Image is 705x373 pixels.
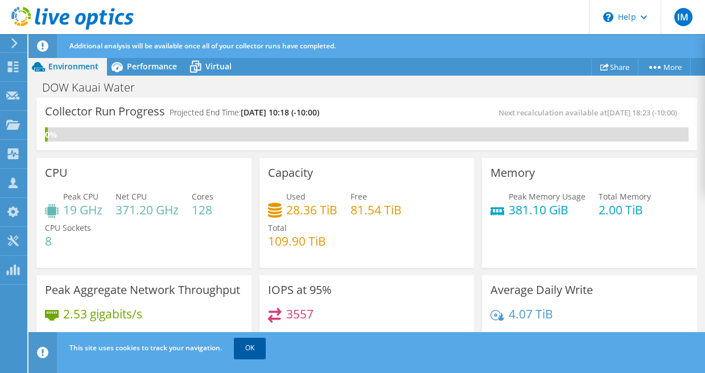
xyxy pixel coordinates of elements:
span: Environment [48,61,98,72]
span: Net CPU [116,191,147,202]
h3: Capacity [268,167,313,179]
h4: Projected End Time: [170,106,319,119]
span: Additional analysis will be available once all of your collector runs have completed. [69,41,336,51]
h3: Peak Aggregate Network Throughput [45,284,240,296]
span: Peak Memory Usage [509,191,586,202]
span: Used [286,191,306,202]
span: Virtual [205,61,232,72]
h4: 8 [45,235,91,247]
span: Free [351,191,367,202]
a: Share [591,58,638,76]
a: More [638,58,691,76]
span: Next recalculation available at [498,107,683,118]
h4: 81.54 TiB [351,204,402,216]
h4: 2.53 gigabits/s [63,308,142,320]
div: 0% [45,129,48,141]
h4: 371.20 GHz [116,204,179,216]
h3: CPU [45,167,68,179]
h4: 28.36 TiB [286,204,337,216]
h4: 3557 [286,308,314,320]
h1: DOW Kauai Water [37,81,152,94]
span: Total Memory [599,191,651,202]
span: CPU Sockets [45,222,91,233]
span: Cores [192,191,213,202]
span: This site uses cookies to track your navigation. [69,343,222,353]
h4: 109.90 TiB [268,235,326,247]
span: Peak CPU [63,191,98,202]
h3: IOPS at 95% [268,284,332,296]
h4: 2.00 TiB [599,204,651,216]
h3: Average Daily Write [490,284,593,296]
h4: 4.07 TiB [509,308,553,320]
a: OK [234,338,266,358]
span: Performance [127,61,177,72]
h3: Memory [490,167,535,179]
span: IM [674,8,692,26]
span: [DATE] 18:23 (-10:00) [607,107,677,118]
span: Total [268,222,287,233]
h4: 128 [192,204,213,216]
h4: 381.10 GiB [509,204,586,216]
span: [DATE] 10:18 (-10:00) [241,107,319,118]
svg: \n [603,12,613,22]
h4: 19 GHz [63,204,102,216]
